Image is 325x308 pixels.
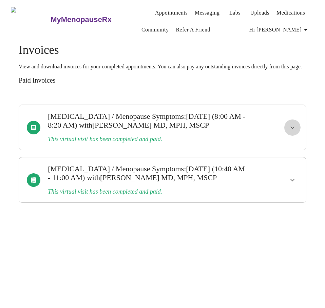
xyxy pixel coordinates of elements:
h4: Invoices [19,43,306,57]
button: show more [284,119,301,136]
h3: This virtual visit has been completed and paid. [48,188,248,195]
button: Community [139,23,172,37]
h3: MyMenopauseRx [51,15,112,24]
a: Community [141,25,169,35]
a: Labs [229,8,241,18]
h3: : [DATE] (10:40 AM - 11:00 AM) [48,164,248,182]
button: Refer a Friend [173,23,213,37]
span: with [PERSON_NAME] MD, MPH, MSCP [79,121,209,129]
button: Hi [PERSON_NAME] [247,23,312,37]
span: [MEDICAL_DATA] / Menopause Symptoms [48,112,184,120]
img: MyMenopauseRx Logo [11,7,50,32]
a: Appointments [155,8,188,18]
button: Medications [274,6,308,20]
h3: This virtual visit has been completed and paid. [48,136,248,143]
p: View and download invoices for your completed appointments. You can also pay any outstanding invo... [19,64,306,70]
a: Uploads [250,8,269,18]
button: Messaging [192,6,222,20]
span: Hi [PERSON_NAME] [249,25,310,35]
span: [MEDICAL_DATA] / Menopause Symptoms [48,164,184,173]
h3: Paid Invoices [19,76,306,84]
button: Uploads [247,6,272,20]
a: Refer a Friend [176,25,210,35]
a: Messaging [195,8,219,18]
button: Labs [224,6,246,20]
span: with [PERSON_NAME] MD, MPH, MSCP [87,173,217,182]
a: Medications [276,8,305,18]
a: MyMenopauseRx [50,8,139,31]
button: show more [284,172,301,188]
button: Appointments [152,6,190,20]
h3: : [DATE] (8:00 AM - 8:20 AM) [48,112,248,130]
